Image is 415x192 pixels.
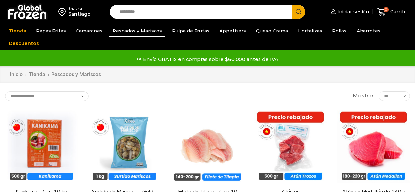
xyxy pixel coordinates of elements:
div: Enviar a [68,6,91,11]
a: Camarones [73,25,106,37]
a: Tienda [6,25,30,37]
a: Inicio [10,71,23,78]
a: Descuentos [6,37,42,50]
h1: Pescados y Mariscos [51,71,101,77]
a: Pulpa de Frutas [169,25,213,37]
a: Appetizers [216,25,249,37]
a: Queso Crema [253,25,291,37]
select: Pedido de la tienda [5,91,89,101]
a: Iniciar sesión [329,5,369,18]
a: Abarrotes [353,25,384,37]
a: Tienda [29,71,46,78]
nav: Breadcrumb [10,71,101,78]
span: 0 [384,7,389,12]
a: Pescados y Mariscos [109,25,165,37]
a: Papas Fritas [33,25,69,37]
span: Mostrar [353,92,374,100]
a: Hortalizas [295,25,325,37]
button: Search button [292,5,305,19]
span: Carrito [389,9,407,15]
a: 0 Carrito [376,4,408,20]
span: Iniciar sesión [336,9,369,15]
a: Pollos [329,25,350,37]
div: Santiago [68,11,91,17]
img: address-field-icon.svg [58,6,68,17]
